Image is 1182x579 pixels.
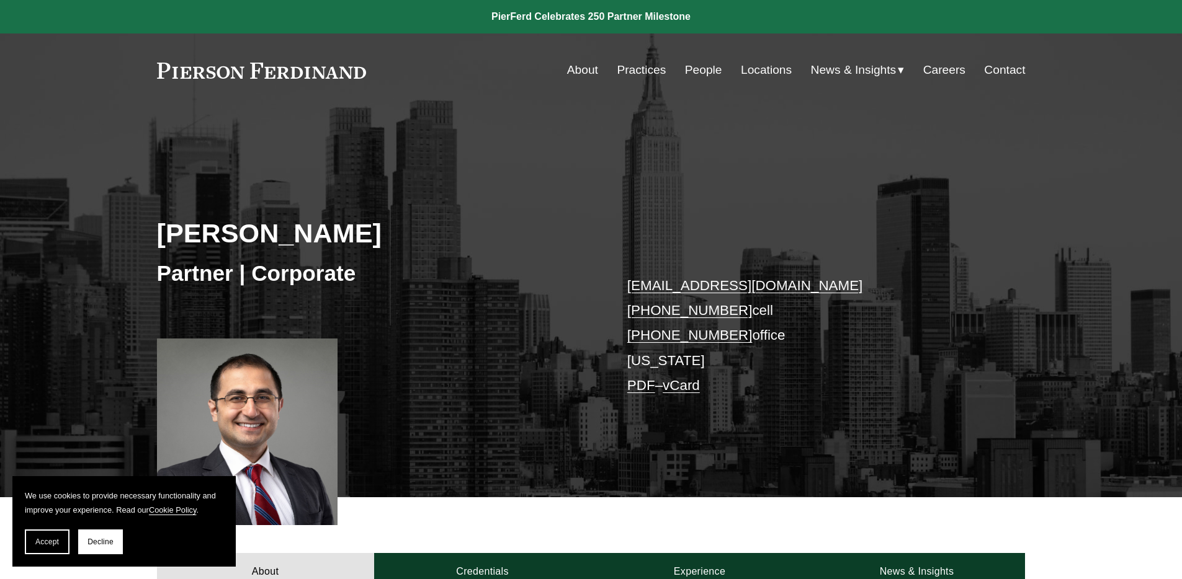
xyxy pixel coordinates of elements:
[627,327,753,343] a: [PHONE_NUMBER]
[663,378,700,393] a: vCard
[78,529,123,554] button: Decline
[157,217,591,249] h2: [PERSON_NAME]
[627,303,753,318] a: [PHONE_NUMBER]
[627,273,989,399] p: cell office [US_STATE] –
[25,529,69,554] button: Accept
[617,58,666,82] a: Practices
[567,58,598,82] a: About
[923,58,965,82] a: Careers
[627,378,655,393] a: PDF
[984,58,1025,82] a: Contact
[811,58,905,82] a: folder dropdown
[87,537,114,546] span: Decline
[35,537,59,546] span: Accept
[12,476,236,567] section: Cookie banner
[741,58,792,82] a: Locations
[627,278,862,293] a: [EMAIL_ADDRESS][DOMAIN_NAME]
[685,58,722,82] a: People
[811,60,897,81] span: News & Insights
[149,505,197,515] a: Cookie Policy
[157,260,591,287] h3: Partner | Corporate
[25,488,223,517] p: We use cookies to provide necessary functionality and improve your experience. Read our .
